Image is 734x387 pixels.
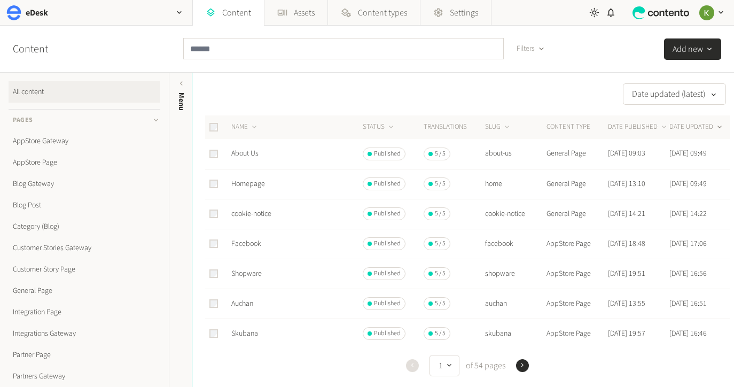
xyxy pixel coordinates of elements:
span: Published [374,239,401,249]
span: 5 / 5 [435,149,446,159]
a: Customer Stories Gateway [9,237,160,259]
button: DATE PUBLISHED [608,122,668,133]
td: cookie-notice [485,199,546,229]
time: [DATE] 09:49 [669,179,707,189]
span: 5 / 5 [435,179,446,189]
a: Blog Gateway [9,173,160,195]
span: Settings [450,6,478,19]
span: Published [374,269,401,278]
a: Blog Post [9,195,160,216]
td: shopware [485,259,546,289]
time: [DATE] 13:10 [608,179,645,189]
time: [DATE] 09:03 [608,148,645,159]
a: AppStore Page [9,152,160,173]
time: [DATE] 09:49 [669,148,707,159]
a: Customer Story Page [9,259,160,280]
a: cookie-notice [231,208,271,219]
time: [DATE] 16:51 [669,298,707,309]
td: about-us [485,139,546,169]
a: AppStore Gateway [9,130,160,152]
a: Shopware [231,268,262,279]
a: Skubana [231,328,258,339]
span: Published [374,149,401,159]
time: [DATE] 16:56 [669,268,707,279]
button: Date updated (latest) [623,83,726,105]
td: AppStore Page [546,259,607,289]
span: Filters [517,43,535,55]
time: [DATE] 14:21 [608,208,645,219]
a: Integration Page [9,301,160,323]
span: Pages [13,115,33,125]
span: 5 / 5 [435,299,446,308]
span: 5 / 5 [435,209,446,219]
time: [DATE] 18:48 [608,238,645,249]
a: Category (Blog) [9,216,160,237]
span: 5 / 5 [435,329,446,338]
a: About Us [231,148,259,159]
a: Facebook [231,238,261,249]
a: Partners Gateway [9,366,160,387]
td: home [485,169,546,199]
td: AppStore Page [546,319,607,349]
span: Published [374,179,401,189]
a: Homepage [231,179,265,189]
img: Keelin Terry [699,5,714,20]
button: DATE UPDATED [669,122,724,133]
h2: eDesk [26,6,48,19]
button: 1 [430,355,459,376]
th: CONTENT TYPE [546,115,607,139]
time: [DATE] 14:22 [669,208,707,219]
a: Auchan [231,298,253,309]
time: [DATE] 19:57 [608,328,645,339]
span: Content types [358,6,407,19]
td: General Page [546,169,607,199]
time: [DATE] 17:06 [669,238,707,249]
button: Add new [664,38,721,60]
span: Published [374,209,401,219]
h2: Content [13,41,73,57]
th: Translations [423,115,485,139]
span: 5 / 5 [435,239,446,249]
a: All content [9,81,160,103]
span: 5 / 5 [435,269,446,278]
button: STATUS [363,122,395,133]
td: AppStore Page [546,289,607,319]
button: SLUG [485,122,511,133]
td: facebook [485,229,546,259]
span: Published [374,329,401,338]
td: General Page [546,199,607,229]
time: [DATE] 16:46 [669,328,707,339]
a: Partner Page [9,344,160,366]
button: NAME [231,122,259,133]
td: auchan [485,289,546,319]
time: [DATE] 19:51 [608,268,645,279]
td: AppStore Page [546,229,607,259]
span: Published [374,299,401,308]
a: Integrations Gateway [9,323,160,344]
button: Filters [508,38,553,59]
td: skubana [485,319,546,349]
time: [DATE] 13:55 [608,298,645,309]
a: General Page [9,280,160,301]
img: eDesk [6,5,21,20]
td: General Page [546,139,607,169]
span: of 54 pages [464,359,505,372]
span: Menu [176,92,187,111]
